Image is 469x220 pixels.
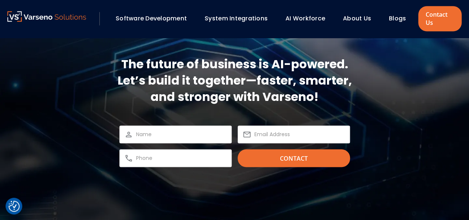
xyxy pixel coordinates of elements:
[9,201,20,212] button: Cookie Settings
[418,6,462,31] a: Contact Us
[389,14,406,23] a: Blogs
[116,14,187,23] a: Software Development
[118,56,352,105] h2: The future of business is AI-powered. Let’s build it together—faster, smarter, and stronger with ...
[339,12,382,25] div: About Us
[201,12,278,25] div: System Integrations
[242,130,251,139] img: mail-icon.png
[205,14,268,23] a: System Integrations
[282,12,336,25] div: AI Workforce
[136,130,227,139] input: Name
[7,11,86,26] a: Varseno Solutions – Product Engineering & IT Services
[7,11,86,22] img: Varseno Solutions – Product Engineering & IT Services
[285,14,325,23] a: AI Workforce
[343,14,371,23] a: About Us
[124,154,133,162] img: call-icon.png
[238,149,350,167] input: Contact
[124,130,133,139] img: person-icon.png
[9,201,20,212] img: Revisit consent button
[254,130,345,139] input: Email Address
[385,12,416,25] div: Blogs
[136,154,227,162] input: Phone
[112,12,197,25] div: Software Development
